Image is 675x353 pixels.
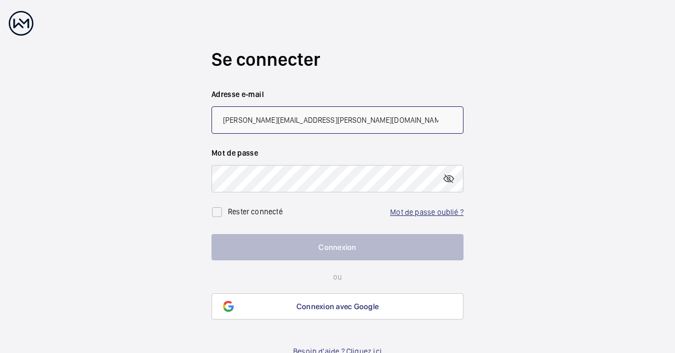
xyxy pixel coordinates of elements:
[211,234,464,260] button: Connexion
[211,271,464,282] p: ou
[228,207,283,216] label: Rester connecté
[211,89,464,100] label: Adresse e-mail
[211,147,464,158] label: Mot de passe
[296,302,379,311] span: Connexion avec Google
[211,47,464,72] h2: Se connecter
[390,208,464,217] a: Mot de passe oublié ?
[211,106,464,134] input: Votre adresse e-mail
